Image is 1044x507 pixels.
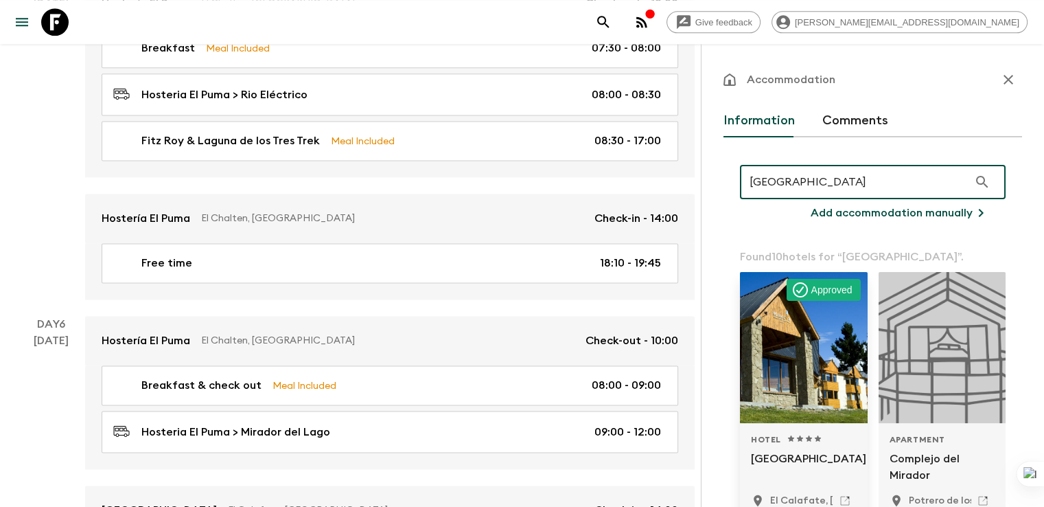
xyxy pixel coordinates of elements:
[585,333,678,349] p: Check-out - 10:00
[331,133,395,148] p: Meal Included
[102,121,678,161] a: Fitz Roy & Laguna de los Tres TrekMeal Included08:30 - 17:00
[794,199,1006,227] button: Add accommodation manually
[666,11,761,33] a: Give feedback
[102,74,678,115] a: Hosteria El Puma > Rio Eléctrico08:00 - 08:30
[740,249,1006,265] p: Found 10 hotels for “ [GEOGRAPHIC_DATA] ”.
[740,272,868,423] div: Photo of Mirador del Lago Hotel
[141,377,262,394] p: Breakfast & check out
[102,411,678,453] a: Hosteria El Puma > Mirador del Lago09:00 - 12:00
[592,377,661,394] p: 08:00 - 09:00
[594,133,661,149] p: 08:30 - 17:00
[141,255,192,271] p: Free time
[102,365,678,405] a: Breakfast & check outMeal Included08:00 - 09:00
[594,210,678,227] p: Check-in - 14:00
[890,434,945,445] span: Apartment
[206,41,270,56] p: Meal Included
[747,71,835,88] p: Accommodation
[16,316,85,333] p: Day 6
[740,163,968,201] input: Search for a region or hotel...
[600,255,661,271] p: 18:10 - 19:45
[272,378,336,393] p: Meal Included
[822,104,888,137] button: Comments
[772,11,1028,33] div: [PERSON_NAME][EMAIL_ADDRESS][DOMAIN_NAME]
[590,8,617,36] button: search adventures
[787,17,1027,27] span: [PERSON_NAME][EMAIL_ADDRESS][DOMAIN_NAME]
[751,434,781,445] span: Hotel
[141,87,308,103] p: Hosteria El Puma > Rio Eléctrico
[592,87,661,103] p: 08:00 - 08:30
[751,451,857,484] p: [GEOGRAPHIC_DATA]
[201,212,583,225] p: El Chalten, [GEOGRAPHIC_DATA]
[102,333,190,349] p: Hostería El Puma
[102,243,678,283] a: Free time18:10 - 19:45
[688,17,760,27] span: Give feedback
[723,104,795,137] button: Information
[201,334,575,348] p: El Chalten, [GEOGRAPHIC_DATA]
[141,133,320,149] p: Fitz Roy & Laguna de los Tres Trek
[811,205,973,221] p: Add accommodation manually
[592,40,661,56] p: 07:30 - 08:00
[102,210,190,227] p: Hostería El Puma
[811,283,852,297] p: Approved
[890,451,995,484] p: Complejo del Mirador
[102,28,678,68] a: BreakfastMeal Included07:30 - 08:00
[594,424,661,440] p: 09:00 - 12:00
[8,8,36,36] button: menu
[85,194,695,243] a: Hostería El PumaEl Chalten, [GEOGRAPHIC_DATA]Check-in - 14:00
[141,424,330,440] p: Hosteria El Puma > Mirador del Lago
[85,316,695,365] a: Hostería El PumaEl Chalten, [GEOGRAPHIC_DATA]Check-out - 10:00
[141,40,195,56] p: Breakfast
[879,272,1006,423] div: Photo of Complejo del Mirador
